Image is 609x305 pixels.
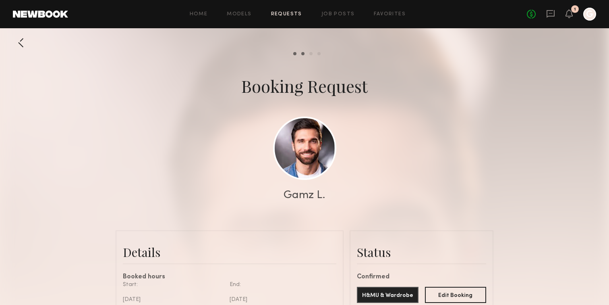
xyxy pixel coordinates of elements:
[227,12,251,17] a: Models
[574,7,576,12] div: 1
[123,274,336,280] div: Booked hours
[357,274,486,280] div: Confirmed
[425,287,487,303] button: Edit Booking
[230,280,330,289] div: End:
[374,12,406,17] a: Favorites
[357,244,486,260] div: Status
[123,280,224,289] div: Start:
[241,75,368,97] div: Booking Request
[271,12,302,17] a: Requests
[357,287,418,303] button: H&MU & Wardrobe
[230,295,330,304] div: [DATE]
[321,12,355,17] a: Job Posts
[284,190,325,201] div: Gamz L.
[583,8,596,21] a: G
[123,244,336,260] div: Details
[123,295,224,304] div: [DATE]
[190,12,208,17] a: Home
